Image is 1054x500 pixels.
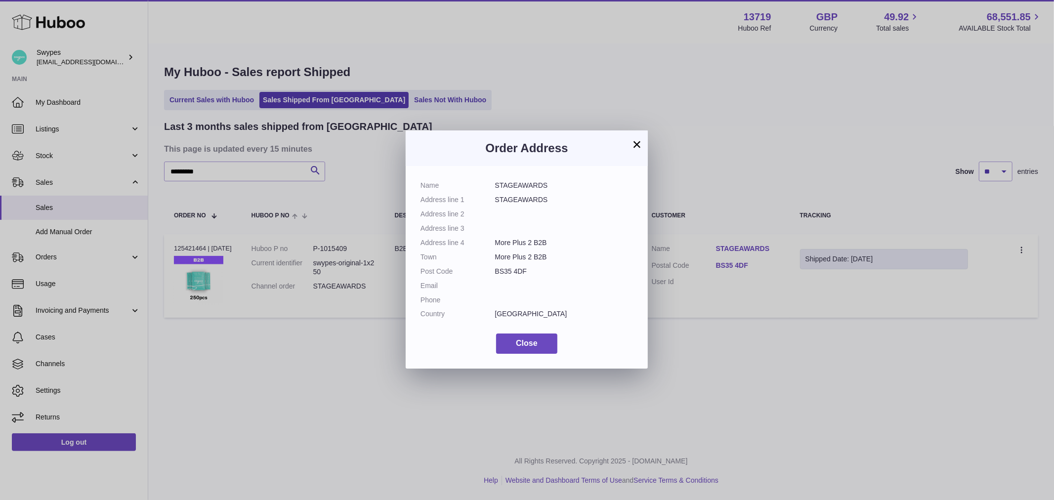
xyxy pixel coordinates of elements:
[421,281,495,291] dt: Email
[516,339,538,347] span: Close
[421,309,495,319] dt: Country
[421,267,495,276] dt: Post Code
[421,195,495,205] dt: Address line 1
[495,238,633,248] dd: More Plus 2 B2B
[421,252,495,262] dt: Town
[421,295,495,305] dt: Phone
[421,209,495,219] dt: Address line 2
[495,181,633,190] dd: STAGEAWARDS
[421,181,495,190] dt: Name
[421,224,495,233] dt: Address line 3
[495,252,633,262] dd: More Plus 2 B2B
[495,309,633,319] dd: [GEOGRAPHIC_DATA]
[495,267,633,276] dd: BS35 4DF
[421,238,495,248] dt: Address line 4
[496,333,557,354] button: Close
[631,138,643,150] button: ×
[495,195,633,205] dd: STAGEAWARDS
[421,140,633,156] h3: Order Address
